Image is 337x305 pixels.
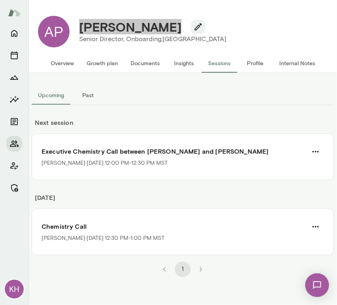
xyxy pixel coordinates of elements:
button: Profile [237,54,273,73]
div: KH [5,280,24,299]
button: Client app [6,158,22,174]
button: page 1 [175,262,191,277]
button: Insights [6,92,22,107]
button: Manage [6,180,22,196]
p: Senior Director, Onboarding, [GEOGRAPHIC_DATA] [79,34,226,44]
button: Home [6,25,22,41]
button: Members [6,136,22,152]
h6: Executive Chemistry Call between [PERSON_NAME] and [PERSON_NAME] [42,147,324,156]
p: [PERSON_NAME] · [DATE] · 12:00 PM-12:30 PM MST [42,159,168,167]
button: Internal Notes [273,54,322,73]
button: Overview [44,54,80,73]
h6: Next session [32,118,334,134]
button: Documents [124,54,166,73]
button: Sessions [202,54,237,73]
nav: pagination navigation [155,262,210,277]
div: basic tabs example [32,86,334,105]
button: Documents [6,114,22,130]
button: Past [70,86,106,105]
img: Mento [8,5,21,20]
button: Sessions [6,47,22,63]
h6: [DATE] [32,193,334,209]
div: pagination [32,255,334,277]
button: Insights [166,54,202,73]
h4: [PERSON_NAME] [79,19,182,34]
h6: Chemistry Call [42,222,324,231]
button: Upcoming [32,86,70,105]
button: Growth plan [80,54,124,73]
button: Growth Plan [6,70,22,85]
div: AP [38,16,70,47]
p: [PERSON_NAME] · [DATE] · 12:30 PM-1:00 PM MST [42,234,165,242]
